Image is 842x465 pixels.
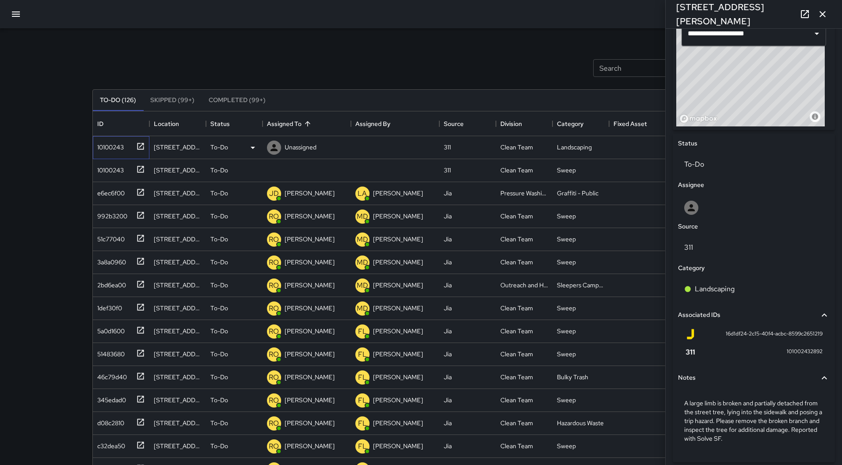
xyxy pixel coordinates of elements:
[285,419,335,427] p: [PERSON_NAME]
[500,373,533,381] div: Clean Team
[373,442,423,450] p: [PERSON_NAME]
[557,111,583,136] div: Category
[154,442,202,450] div: 300 Gough Street
[557,189,598,198] div: Graffiti - Public
[373,327,423,335] p: [PERSON_NAME]
[357,280,368,291] p: MD
[373,235,423,244] p: [PERSON_NAME]
[373,304,423,313] p: [PERSON_NAME]
[285,281,335,290] p: [PERSON_NAME]
[210,304,228,313] p: To-Do
[285,143,316,152] p: Unassigned
[557,281,605,290] div: Sleepers Campers and Loiterers
[94,139,124,152] div: 10100243
[496,111,552,136] div: Division
[269,372,279,383] p: RO
[373,396,423,404] p: [PERSON_NAME]
[557,442,576,450] div: Sweep
[557,166,576,175] div: Sweep
[357,234,368,245] p: MD
[355,111,390,136] div: Assigned By
[269,349,279,360] p: RO
[285,235,335,244] p: [PERSON_NAME]
[94,323,125,335] div: 5a0d1600
[358,441,367,452] p: FL
[94,185,125,198] div: e6ec6f00
[269,395,279,406] p: RO
[154,396,202,404] div: 231 Franklin Street
[94,231,125,244] div: 51c77040
[444,419,452,427] div: Jia
[500,258,533,267] div: Clean Team
[500,396,533,404] div: Clean Team
[557,419,604,427] div: Hazardous Waste
[557,235,576,244] div: Sweep
[357,211,368,222] p: MD
[269,234,279,245] p: RO
[358,188,367,199] p: LA
[358,326,367,337] p: FL
[210,373,228,381] p: To-Do
[210,143,228,152] p: To-Do
[154,327,202,335] div: 345 Franklin Street
[210,442,228,450] p: To-Do
[500,442,533,450] div: Clean Team
[373,189,423,198] p: [PERSON_NAME]
[373,373,423,381] p: [PERSON_NAME]
[210,396,228,404] p: To-Do
[269,418,279,429] p: RO
[285,350,335,358] p: [PERSON_NAME]
[557,350,576,358] div: Sweep
[210,258,228,267] p: To-Do
[154,166,202,175] div: 1464 Mission Street
[500,304,533,313] div: Clean Team
[210,281,228,290] p: To-Do
[444,304,452,313] div: Jia
[154,111,179,136] div: Location
[373,212,423,221] p: [PERSON_NAME]
[500,212,533,221] div: Clean Team
[444,258,452,267] div: Jia
[154,143,202,152] div: 600 Mcallister Street
[358,418,367,429] p: FL
[444,143,451,152] div: 311
[154,212,202,221] div: 292 Linden Street
[94,369,127,381] div: 46c79d40
[269,303,279,314] p: RO
[351,111,439,136] div: Assigned By
[94,415,124,427] div: d08c2810
[210,189,228,198] p: To-Do
[285,258,335,267] p: [PERSON_NAME]
[285,189,335,198] p: [PERSON_NAME]
[269,441,279,452] p: RO
[557,304,576,313] div: Sweep
[557,212,576,221] div: Sweep
[557,143,592,152] div: Landscaping
[269,280,279,291] p: RO
[500,350,533,358] div: Clean Team
[267,111,301,136] div: Assigned To
[444,396,452,404] div: Jia
[357,257,368,268] p: MD
[93,111,149,136] div: ID
[210,327,228,335] p: To-Do
[94,277,126,290] div: 2bd6ea00
[285,396,335,404] p: [PERSON_NAME]
[557,373,588,381] div: Bulky Trash
[373,350,423,358] p: [PERSON_NAME]
[500,235,533,244] div: Clean Team
[500,166,533,175] div: Clean Team
[143,90,202,111] button: Skipped (99+)
[94,438,125,450] div: c32dea50
[444,166,451,175] div: 311
[285,212,335,221] p: [PERSON_NAME]
[94,254,126,267] div: 3a8a0960
[154,304,202,313] div: 300 Gough Street
[93,90,143,111] button: To-Do (126)
[269,326,279,337] p: RO
[557,327,576,335] div: Sweep
[358,372,367,383] p: FL
[557,396,576,404] div: Sweep
[444,111,464,136] div: Source
[94,392,126,404] div: 345edad0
